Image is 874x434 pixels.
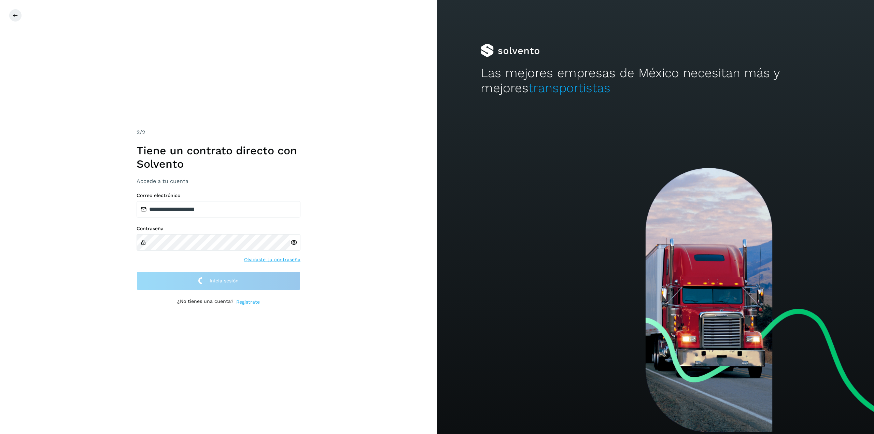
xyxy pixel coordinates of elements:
[210,278,239,283] span: Inicia sesión
[137,226,300,232] label: Contraseña
[481,66,830,96] h2: Las mejores empresas de México necesitan más y mejores
[528,81,610,95] span: transportistas
[137,178,300,184] h3: Accede a tu cuenta
[137,144,300,170] h1: Tiene un contrato directo con Solvento
[244,256,300,263] a: Olvidaste tu contraseña
[137,271,300,290] button: Inicia sesión
[236,298,260,306] a: Regístrate
[137,129,140,136] span: 2
[177,298,234,306] p: ¿No tienes una cuenta?
[137,128,300,137] div: /2
[137,193,300,198] label: Correo electrónico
